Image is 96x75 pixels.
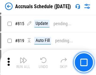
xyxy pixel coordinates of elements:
span: # 819 [15,38,24,43]
img: Settings menu [83,3,91,10]
img: Back [5,3,13,10]
img: Support [75,4,80,9]
div: pending... [55,38,73,43]
span: # 815 [15,21,24,26]
div: Update [34,20,49,27]
img: Main button [80,59,88,66]
div: Accruals Schedule ([DATE]) [15,3,71,9]
div: Auto Fill [34,37,51,44]
div: pending... [54,21,71,26]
